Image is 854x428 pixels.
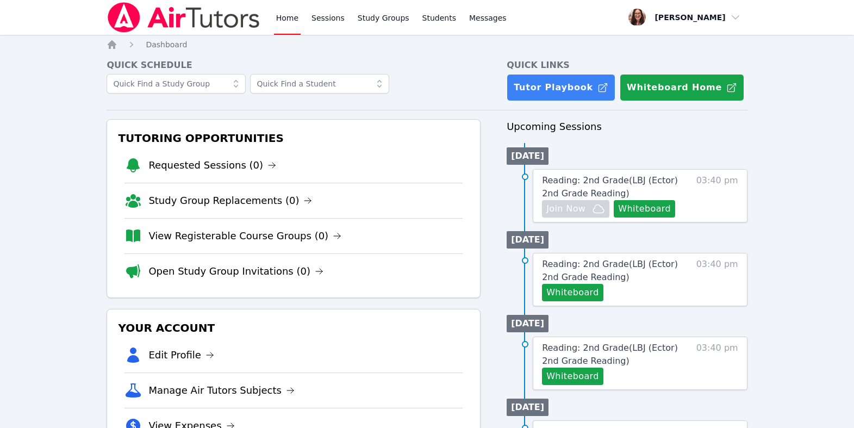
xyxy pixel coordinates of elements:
[146,39,187,50] a: Dashboard
[148,383,295,398] a: Manage Air Tutors Subjects
[542,175,678,199] span: Reading: 2nd Grade ( LBJ (Ector) 2nd Grade Reading )
[507,119,747,134] h3: Upcoming Sessions
[542,343,678,366] span: Reading: 2nd Grade ( LBJ (Ector) 2nd Grade Reading )
[507,315,548,332] li: [DATE]
[614,200,675,218] button: Whiteboard
[107,74,246,94] input: Quick Find a Study Group
[696,174,738,218] span: 03:40 pm
[116,128,471,148] h3: Tutoring Opportunities
[107,59,481,72] h4: Quick Schedule
[148,158,276,173] a: Requested Sessions (0)
[542,284,603,301] button: Whiteboard
[507,59,747,72] h4: Quick Links
[542,259,678,282] span: Reading: 2nd Grade ( LBJ (Ector) 2nd Grade Reading )
[507,231,548,249] li: [DATE]
[696,342,738,385] span: 03:40 pm
[696,258,738,301] span: 03:40 pm
[542,342,689,368] a: Reading: 2nd Grade(LBJ (Ector) 2nd Grade Reading)
[146,40,187,49] span: Dashboard
[148,193,312,208] a: Study Group Replacements (0)
[107,2,260,33] img: Air Tutors
[469,13,507,23] span: Messages
[148,348,214,363] a: Edit Profile
[507,147,548,165] li: [DATE]
[250,74,389,94] input: Quick Find a Student
[542,368,603,385] button: Whiteboard
[542,200,609,218] button: Join Now
[542,174,689,200] a: Reading: 2nd Grade(LBJ (Ector) 2nd Grade Reading)
[507,399,548,416] li: [DATE]
[546,202,585,215] span: Join Now
[116,318,471,338] h3: Your Account
[148,264,323,279] a: Open Study Group Invitations (0)
[542,258,689,284] a: Reading: 2nd Grade(LBJ (Ector) 2nd Grade Reading)
[148,228,341,244] a: View Registerable Course Groups (0)
[507,74,615,101] a: Tutor Playbook
[107,39,747,50] nav: Breadcrumb
[620,74,744,101] button: Whiteboard Home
